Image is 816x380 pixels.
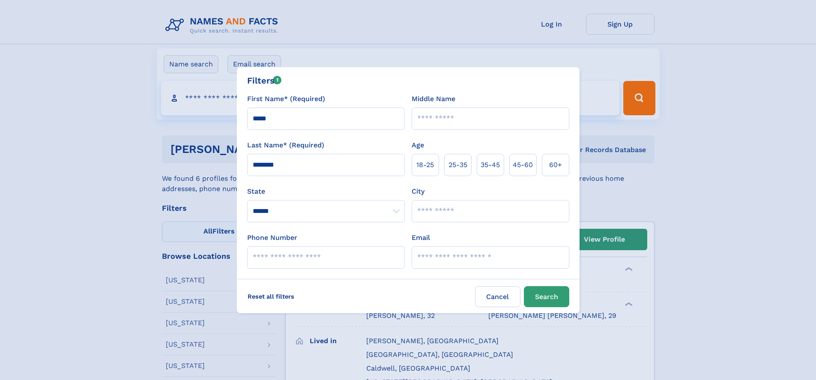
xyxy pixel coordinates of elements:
label: First Name* (Required) [247,94,325,104]
label: Age [412,140,424,150]
label: Phone Number [247,233,297,243]
label: Cancel [475,286,520,307]
span: 35‑45 [481,160,500,170]
span: 60+ [549,160,562,170]
label: Last Name* (Required) [247,140,324,150]
span: 25‑35 [448,160,467,170]
button: Search [524,286,569,307]
span: 18‑25 [416,160,434,170]
label: Reset all filters [242,286,300,307]
label: Email [412,233,430,243]
span: 45‑60 [513,160,533,170]
label: City [412,186,424,197]
div: Filters [247,74,282,87]
label: State [247,186,405,197]
label: Middle Name [412,94,455,104]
